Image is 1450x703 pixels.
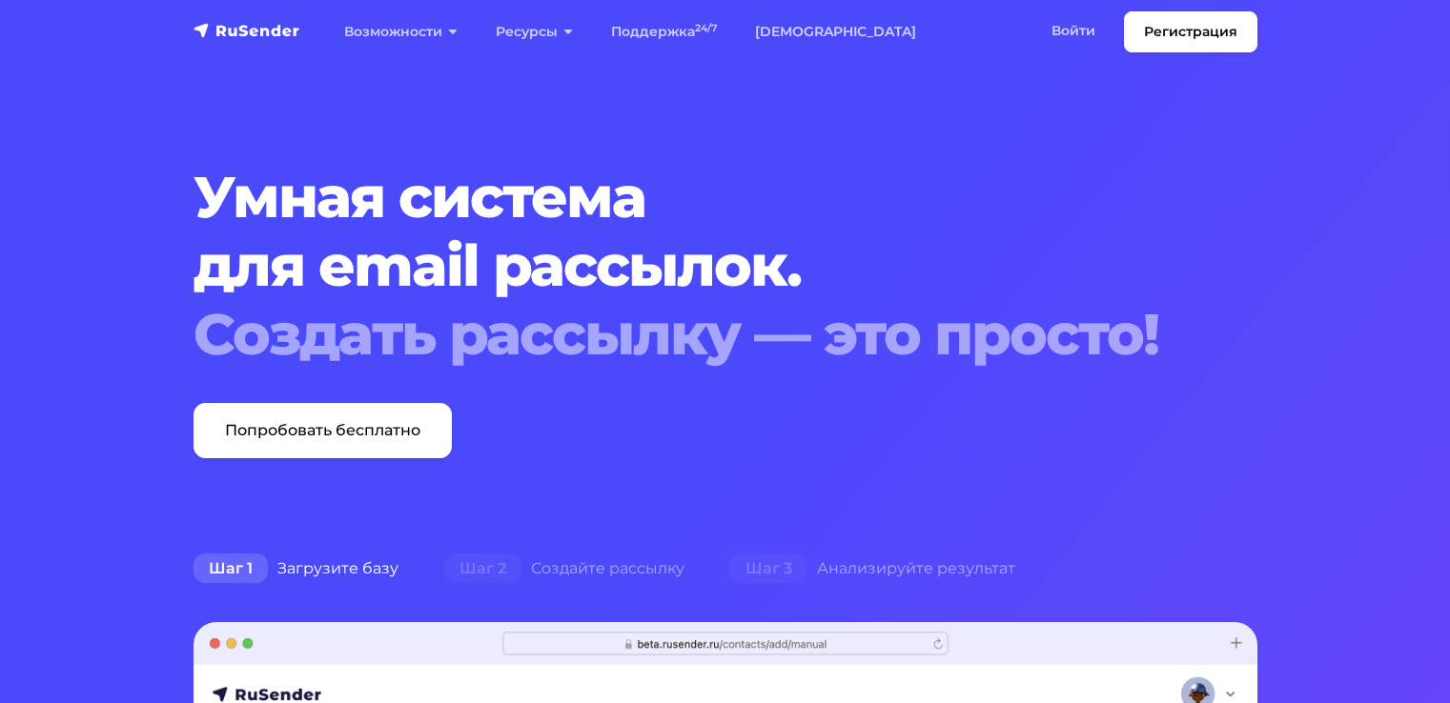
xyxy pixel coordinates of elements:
[736,12,935,51] a: [DEMOGRAPHIC_DATA]
[194,403,452,458] a: Попробовать бесплатно
[444,553,521,584] span: Шаг 2
[477,12,592,51] a: Ресурсы
[1032,11,1114,50] a: Войти
[171,550,421,588] div: Загрузите базу
[730,553,807,584] span: Шаг 3
[325,12,477,51] a: Возможности
[695,22,717,34] sup: 24/7
[1124,11,1257,52] a: Регистрация
[421,550,707,588] div: Создайте рассылку
[194,163,1167,369] h1: Умная система для email рассылок.
[194,21,300,40] img: RuSender
[194,553,268,584] span: Шаг 1
[707,550,1038,588] div: Анализируйте результат
[194,300,1167,369] div: Создать рассылку — это просто!
[592,12,736,51] a: Поддержка24/7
